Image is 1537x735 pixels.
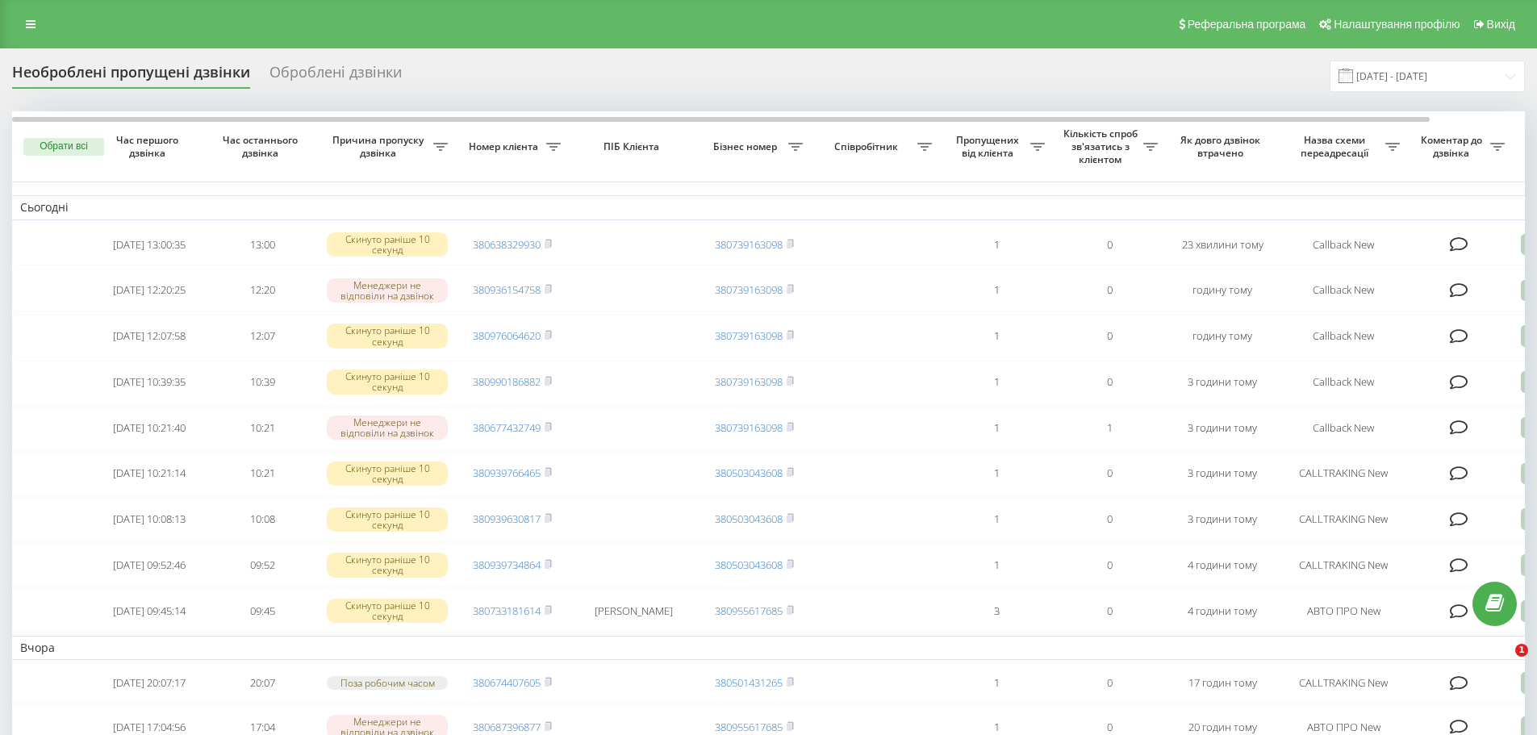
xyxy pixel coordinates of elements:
td: 4 години тому [1166,544,1279,587]
td: Callback New [1279,223,1408,266]
div: Скинуто раніше 10 секунд [327,232,448,257]
a: 380955617685 [715,720,783,734]
span: 1 [1515,644,1528,657]
span: Причина пропуску дзвінка [327,134,433,159]
td: 0 [1053,544,1166,587]
span: Бізнес номер [706,140,788,153]
a: 380976064620 [473,328,541,343]
a: 380687396877 [473,720,541,734]
td: CALLTRAKING New [1279,453,1408,495]
span: Як довго дзвінок втрачено [1179,134,1266,159]
td: 10:08 [206,498,319,541]
td: 1 [940,269,1053,311]
a: 380503043608 [715,512,783,526]
td: 0 [1053,590,1166,633]
td: 1 [940,498,1053,541]
td: CALLTRAKING New [1279,498,1408,541]
td: [DATE] 10:39:35 [93,361,206,403]
a: 380936154758 [473,282,541,297]
span: Час останнього дзвінка [219,134,306,159]
td: 0 [1053,453,1166,495]
td: 17 годин тому [1166,663,1279,703]
td: 1 [940,223,1053,266]
div: Скинуто раніше 10 секунд [327,507,448,532]
td: [DATE] 12:20:25 [93,269,206,311]
a: 380503043608 [715,466,783,480]
td: 0 [1053,223,1166,266]
span: Пропущених від клієнта [948,134,1030,159]
td: [DATE] 10:21:40 [93,407,206,449]
td: 1 [940,361,1053,403]
a: 380674407605 [473,675,541,690]
td: 1 [940,663,1053,703]
td: АВТО ПРО New [1279,590,1408,633]
a: 380503043608 [715,558,783,572]
td: 0 [1053,269,1166,311]
td: 1 [1053,407,1166,449]
td: 3 години тому [1166,453,1279,495]
td: 4 години тому [1166,590,1279,633]
button: Обрати всі [23,138,104,156]
td: Callback New [1279,407,1408,449]
span: Номер клієнта [464,140,546,153]
a: 380990186882 [473,374,541,389]
td: [DATE] 12:07:58 [93,315,206,357]
td: CALLTRAKING New [1279,544,1408,587]
a: 380739163098 [715,282,783,297]
a: 380739163098 [715,328,783,343]
td: 1 [940,315,1053,357]
div: Оброблені дзвінки [269,64,402,89]
div: Поза робочим часом [327,676,448,690]
span: Кількість спроб зв'язатись з клієнтом [1061,127,1143,165]
td: 3 [940,590,1053,633]
td: 23 хвилини тому [1166,223,1279,266]
a: 380939734864 [473,558,541,572]
td: 12:07 [206,315,319,357]
td: [DATE] 20:07:17 [93,663,206,703]
span: ПІБ Клієнта [583,140,684,153]
td: 3 години тому [1166,498,1279,541]
td: 20:07 [206,663,319,703]
td: годину тому [1166,315,1279,357]
a: 380739163098 [715,374,783,389]
span: Коментар до дзвінка [1416,134,1490,159]
div: Скинуто раніше 10 секунд [327,553,448,577]
td: 3 години тому [1166,361,1279,403]
td: [DATE] 10:21:14 [93,453,206,495]
td: Callback New [1279,361,1408,403]
td: Callback New [1279,269,1408,311]
span: Співробітник [819,140,917,153]
a: 380677432749 [473,420,541,435]
td: 10:21 [206,453,319,495]
a: 380939766465 [473,466,541,480]
td: 0 [1053,361,1166,403]
td: 12:20 [206,269,319,311]
td: Callback New [1279,315,1408,357]
span: Час першого дзвінка [106,134,193,159]
td: 09:52 [206,544,319,587]
td: 0 [1053,315,1166,357]
a: 380739163098 [715,420,783,435]
td: годину тому [1166,269,1279,311]
div: Скинуто раніше 10 секунд [327,599,448,623]
td: CALLTRAKING New [1279,663,1408,703]
a: 380955617685 [715,603,783,618]
td: 1 [940,407,1053,449]
a: 380939630817 [473,512,541,526]
span: Реферальна програма [1188,18,1306,31]
div: Скинуто раніше 10 секунд [327,461,448,486]
div: Скинуто раніше 10 секунд [327,324,448,348]
td: [DATE] 10:08:13 [93,498,206,541]
div: Менеджери не відповіли на дзвінок [327,416,448,440]
iframe: Intercom live chat [1482,644,1521,683]
a: 380638329930 [473,237,541,252]
span: Налаштування профілю [1334,18,1460,31]
td: 0 [1053,663,1166,703]
td: 13:00 [206,223,319,266]
td: 3 години тому [1166,407,1279,449]
td: [DATE] 09:52:46 [93,544,206,587]
div: Менеджери не відповіли на дзвінок [327,278,448,303]
td: 1 [940,544,1053,587]
div: Скинуто раніше 10 секунд [327,370,448,394]
td: 10:39 [206,361,319,403]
